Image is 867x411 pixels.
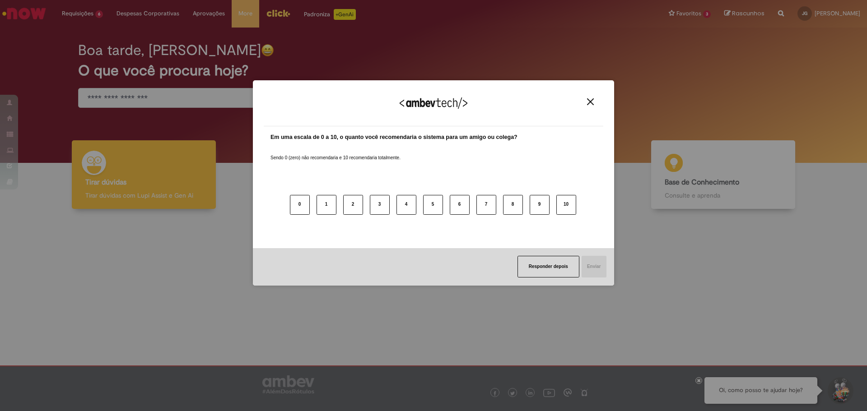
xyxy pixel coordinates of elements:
button: 10 [556,195,576,215]
button: Responder depois [517,256,579,277]
button: 6 [450,195,470,215]
label: Sendo 0 (zero) não recomendaria e 10 recomendaria totalmente. [270,144,401,161]
button: 9 [530,195,550,215]
button: 7 [476,195,496,215]
img: Close [587,98,594,105]
img: Logo Ambevtech [400,97,467,109]
button: 2 [343,195,363,215]
button: 5 [423,195,443,215]
button: 0 [290,195,310,215]
button: 3 [370,195,390,215]
button: 4 [396,195,416,215]
label: Em uma escala de 0 a 10, o quanto você recomendaria o sistema para um amigo ou colega? [270,133,517,142]
button: 8 [503,195,523,215]
button: Close [584,98,597,106]
button: 1 [317,195,336,215]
